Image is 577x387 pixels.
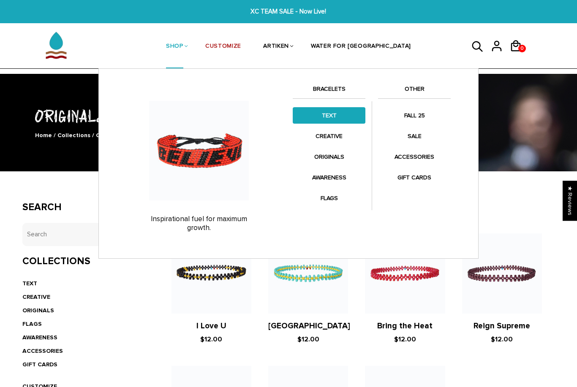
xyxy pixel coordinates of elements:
[263,24,289,69] a: ARTIKEN
[378,84,451,98] a: OTHER
[54,132,56,139] span: /
[293,169,365,186] a: AWARENESS
[22,334,57,341] a: AWARENESS
[196,321,226,331] a: I Love U
[22,223,146,246] input: Search
[96,132,128,139] span: ORIGINALS
[200,335,222,344] span: $12.00
[311,24,411,69] a: WATER FOR [GEOGRAPHIC_DATA]
[178,7,399,16] span: XC TEAM SALE - Now Live!
[293,190,365,206] a: FLAGS
[394,335,416,344] span: $12.00
[22,201,146,214] h3: Search
[22,255,146,268] h3: Collections
[22,293,50,300] a: CREATIVE
[57,132,90,139] a: Collections
[22,307,54,314] a: ORIGINALS
[563,181,577,221] div: Click to open Judge.me floating reviews tab
[22,361,57,368] a: GIFT CARDS
[378,128,451,144] a: SALE
[293,107,365,124] a: TEXT
[378,169,451,186] a: GIFT CARDS
[509,55,528,56] a: 0
[519,43,525,54] span: 0
[268,321,350,331] a: [GEOGRAPHIC_DATA]
[293,128,365,144] a: CREATIVE
[35,132,52,139] a: Home
[22,104,555,127] h1: ORIGINALS
[114,215,284,232] p: Inspirational fuel for maximum growth.
[378,107,451,124] a: FALL 25
[293,149,365,165] a: ORIGINALS
[474,321,530,331] a: Reign Supreme
[378,149,451,165] a: ACCESSORIES
[293,84,365,98] a: BRACELETS
[205,24,241,69] a: CUSTOMIZE
[92,132,94,139] span: /
[22,280,37,287] a: TEXT
[22,320,42,327] a: FLAGS
[491,335,513,344] span: $12.00
[22,347,63,355] a: ACCESSORIES
[297,335,319,344] span: $12.00
[166,24,183,69] a: SHOP
[377,321,433,331] a: Bring the Heat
